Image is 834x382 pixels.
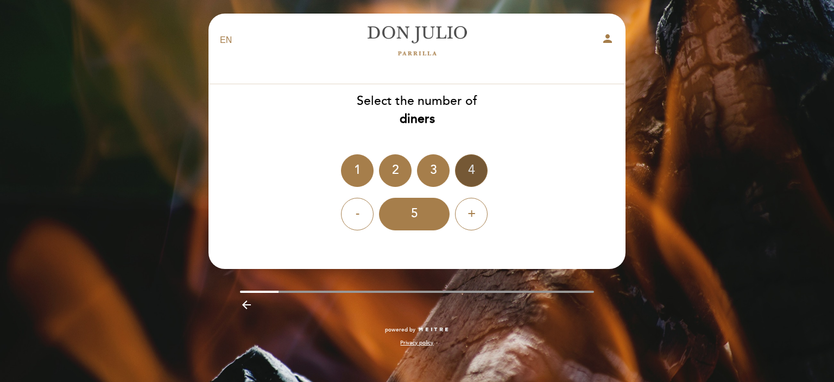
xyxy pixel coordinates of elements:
[417,154,450,187] div: 3
[385,326,449,334] a: powered by
[385,326,415,334] span: powered by
[240,298,253,311] i: arrow_backward
[601,32,614,49] button: person
[341,154,374,187] div: 1
[379,198,450,230] div: 5
[400,339,433,347] a: Privacy policy
[341,198,374,230] div: -
[349,26,485,55] a: [PERSON_NAME]
[455,154,488,187] div: 4
[208,92,626,128] div: Select the number of
[601,32,614,45] i: person
[418,327,449,333] img: MEITRE
[455,198,488,230] div: +
[379,154,412,187] div: 2
[400,111,435,127] b: diners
